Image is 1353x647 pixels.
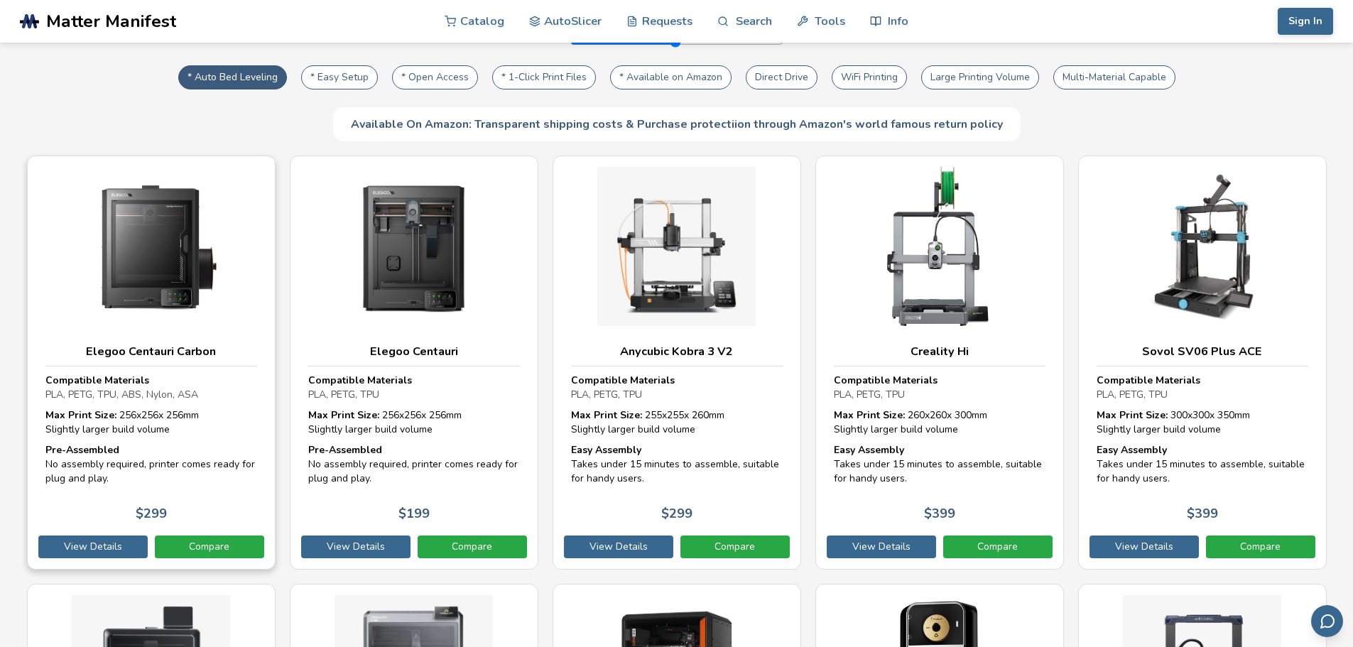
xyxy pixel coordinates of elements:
strong: Max Print Size: [571,408,642,422]
p: $ 399 [1187,506,1218,521]
a: Elegoo Centauri CarbonCompatible MaterialsPLA, PETG, TPU, ABS, Nylon, ASAMax Print Size: 256x256x... [27,156,276,570]
a: View Details [827,535,936,558]
strong: Easy Assembly [834,443,904,457]
a: Compare [418,535,527,558]
div: Takes under 15 minutes to assemble, suitable for handy users. [1097,443,1308,485]
span: Matter Manifest [46,11,176,31]
strong: Max Print Size: [1097,408,1168,422]
h3: Creality Hi [834,344,1045,359]
a: View Details [564,535,673,558]
a: View Details [38,535,148,558]
h3: Elegoo Centauri [308,344,520,359]
a: View Details [1090,535,1199,558]
strong: Max Print Size: [308,408,379,422]
strong: Compatible Materials [834,374,938,387]
a: Creality HiCompatible MaterialsPLA, PETG, TPUMax Print Size: 260x260x 300mmSlightly larger build ... [815,156,1064,570]
button: Sign In [1278,8,1333,35]
span: PLA, PETG, TPU [834,388,905,401]
button: * Auto Bed Leveling [178,65,287,89]
button: WiFi Printing [832,65,907,89]
div: 260 x 260 x 300 mm Slightly larger build volume [834,408,1045,436]
p: $ 199 [398,506,430,521]
a: Compare [943,535,1053,558]
button: * 1-Click Print Files [492,65,596,89]
strong: Compatible Materials [308,374,412,387]
div: No assembly required, printer comes ready for plug and play. [308,443,520,485]
div: Available On Amazon: Transparent shipping costs & Purchase protectiion through Amazon's world fam... [333,107,1021,141]
div: Takes under 15 minutes to assemble, suitable for handy users. [834,443,1045,485]
a: Compare [155,535,264,558]
strong: Pre-Assembled [45,443,119,457]
a: Compare [1206,535,1315,558]
strong: Max Print Size: [45,408,116,422]
div: 255 x 255 x 260 mm Slightly larger build volume [571,408,783,436]
a: Compare [680,535,790,558]
h3: Sovol SV06 Plus ACE [1097,344,1308,359]
span: PLA, PETG, TPU, ABS, Nylon, ASA [45,388,198,401]
h3: Anycubic Kobra 3 V2 [571,344,783,359]
div: Takes under 15 minutes to assemble, suitable for handy users. [571,443,783,485]
strong: Max Print Size: [834,408,905,422]
h3: Elegoo Centauri Carbon [45,344,257,359]
span: PLA, PETG, TPU [571,388,642,401]
button: * Open Access [392,65,478,89]
button: Multi-Material Capable [1053,65,1175,89]
strong: Compatible Materials [1097,374,1200,387]
strong: Easy Assembly [1097,443,1167,457]
a: Elegoo CentauriCompatible MaterialsPLA, PETG, TPUMax Print Size: 256x256x 256mmSlightly larger bu... [290,156,538,570]
button: Large Printing Volume [921,65,1039,89]
p: $ 399 [924,506,955,521]
div: No assembly required, printer comes ready for plug and play. [45,443,257,485]
strong: Easy Assembly [571,443,641,457]
p: $ 299 [661,506,692,521]
strong: Compatible Materials [571,374,675,387]
button: * Available on Amazon [610,65,732,89]
div: 300 x 300 x 350 mm Slightly larger build volume [1097,408,1308,436]
div: 256 x 256 x 256 mm Slightly larger build volume [45,408,257,436]
a: View Details [301,535,411,558]
button: * Easy Setup [301,65,378,89]
span: PLA, PETG, TPU [1097,388,1168,401]
span: PLA, PETG, TPU [308,388,379,401]
p: $ 299 [136,506,167,521]
strong: Pre-Assembled [308,443,382,457]
strong: Compatible Materials [45,374,149,387]
button: Send feedback via email [1311,605,1343,637]
a: Anycubic Kobra 3 V2Compatible MaterialsPLA, PETG, TPUMax Print Size: 255x255x 260mmSlightly large... [553,156,801,570]
button: Direct Drive [746,65,817,89]
a: Sovol SV06 Plus ACECompatible MaterialsPLA, PETG, TPUMax Print Size: 300x300x 350mmSlightly large... [1078,156,1327,570]
div: 256 x 256 x 256 mm Slightly larger build volume [308,408,520,436]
